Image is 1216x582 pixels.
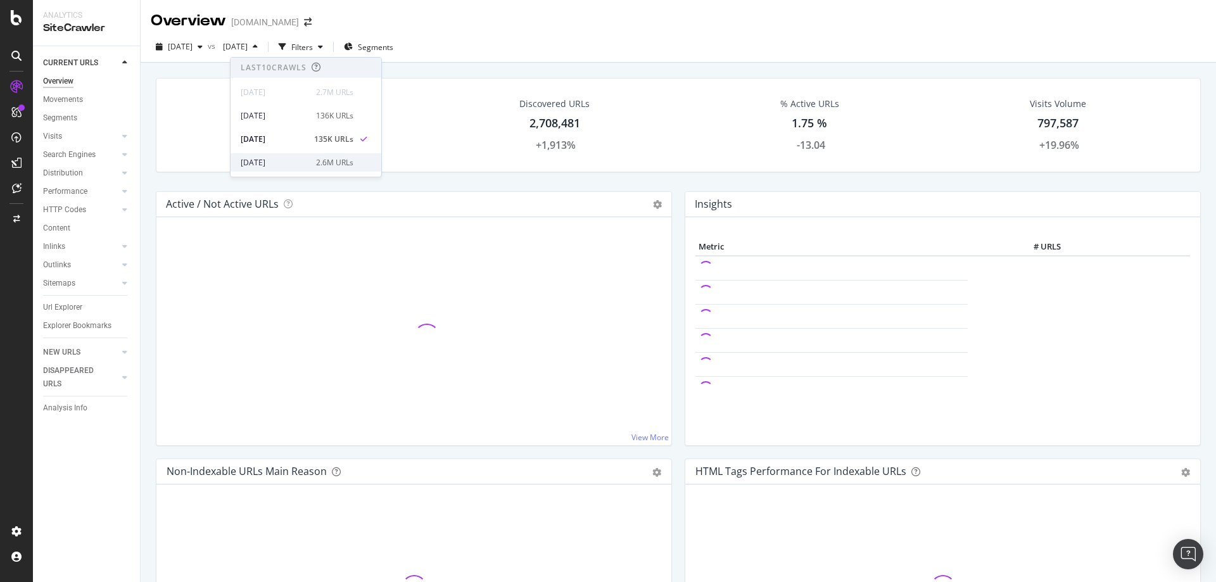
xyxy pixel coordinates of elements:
span: 2025 Sep. 22nd [218,41,248,52]
a: Distribution [43,167,118,180]
div: Distribution [43,167,83,180]
div: Content [43,222,70,235]
div: 136K URLs [316,110,353,122]
a: Inlinks [43,240,118,253]
div: Url Explorer [43,301,82,314]
span: 2025 Oct. 1st [168,41,193,52]
a: HTTP Codes [43,203,118,217]
div: +19.96% [1039,138,1079,153]
div: [DATE] [241,110,308,122]
div: [DATE] [241,157,308,168]
button: Filters [274,37,328,57]
a: Outlinks [43,258,118,272]
div: -13.04 [797,138,825,153]
div: 2,708,481 [529,115,580,132]
div: Performance [43,185,87,198]
div: 2.7M URLs [316,87,353,98]
div: Visits Volume [1030,98,1086,110]
a: View More [631,432,669,443]
a: Sitemaps [43,277,118,290]
a: Segments [43,111,131,125]
div: Sitemaps [43,277,75,290]
div: Non-Indexable URLs Main Reason [167,465,327,478]
div: Explorer Bookmarks [43,319,111,332]
a: Visits [43,130,118,143]
div: +1,913% [536,138,576,153]
div: Segments [43,111,77,125]
div: gear [1181,468,1190,477]
div: Open Intercom Messenger [1173,539,1203,569]
div: Last 10 Crawls [241,62,307,73]
a: Analysis Info [43,402,131,415]
div: gear [652,468,661,477]
button: Segments [339,37,398,57]
button: [DATE] [218,37,263,57]
a: Movements [43,93,131,106]
th: # URLS [968,237,1064,256]
h4: Active / Not Active URLs [166,196,279,213]
div: [DATE] [241,87,308,98]
div: arrow-right-arrow-left [304,18,312,27]
div: HTML Tags Performance for Indexable URLs [695,465,906,478]
div: Search Engines [43,148,96,161]
a: NEW URLS [43,346,118,359]
div: NEW URLS [43,346,80,359]
div: Discovered URLs [519,98,590,110]
button: [DATE] [151,37,208,57]
div: 1.75 % [792,115,827,132]
a: Content [43,222,131,235]
th: Metric [695,237,968,256]
a: Performance [43,185,118,198]
a: Explorer Bookmarks [43,319,131,332]
a: Url Explorer [43,301,131,314]
div: Overview [43,75,73,88]
div: Visits [43,130,62,143]
div: DISAPPEARED URLS [43,364,107,391]
a: DISAPPEARED URLS [43,364,118,391]
div: Analysis Info [43,402,87,415]
div: [DOMAIN_NAME] [231,16,299,28]
div: 135K URLs [314,134,353,145]
div: [DATE] [241,134,307,145]
a: CURRENT URLS [43,56,118,70]
h4: Insights [695,196,732,213]
a: Overview [43,75,131,88]
div: Filters [291,42,313,53]
div: HTTP Codes [43,203,86,217]
div: Movements [43,93,83,106]
a: Search Engines [43,148,118,161]
div: Overview [151,10,226,32]
span: Segments [358,42,393,53]
div: 2.6M URLs [316,157,353,168]
div: Inlinks [43,240,65,253]
span: vs [208,41,218,51]
div: % Active URLs [780,98,839,110]
div: Outlinks [43,258,71,272]
div: 797,587 [1037,115,1079,132]
div: Analytics [43,10,130,21]
i: Options [653,200,662,209]
div: SiteCrawler [43,21,130,35]
div: CURRENT URLS [43,56,98,70]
